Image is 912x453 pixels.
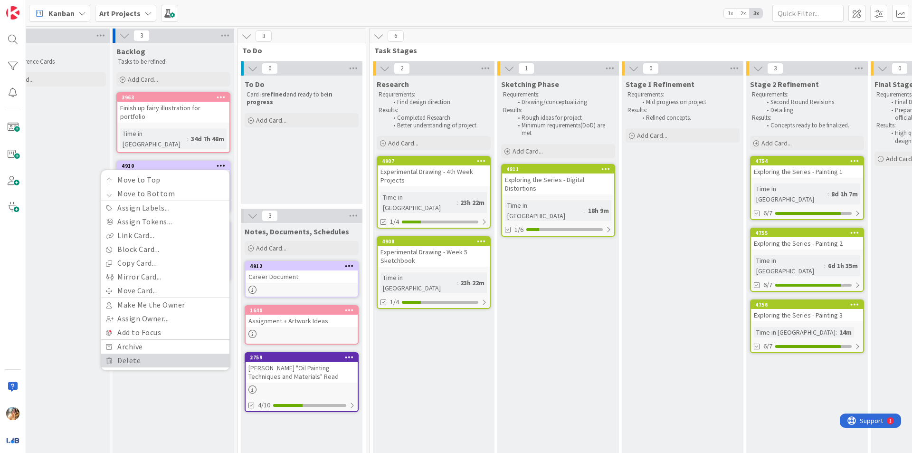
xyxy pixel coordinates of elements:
[751,300,863,309] div: 4756
[245,227,349,236] span: Notes, Documents, Schedules
[502,165,614,173] div: 4811
[458,278,487,288] div: 23h 22m
[117,162,229,183] div: 4910Move to TopMove to BottomAssign Labels...Assign Tokens...Link Card...Block Card...Copy Card.....
[826,260,860,271] div: 6d 1h 35m
[122,163,229,169] div: 4910
[505,200,584,221] div: Time in [GEOGRAPHIC_DATA]
[637,114,738,122] li: Refined concepts.
[122,94,229,101] div: 3963
[101,312,229,326] a: Assign Owner...
[751,229,863,237] div: 4755
[378,237,490,267] div: 4908Experimental Drawing - Week 5 Sketchbook
[246,353,358,383] div: 2759[PERSON_NAME] "Oil Painting Techniques and Materials" Read
[101,270,229,284] a: Mirror Card...
[246,306,358,327] div: 1640Assignment + Artwork Ideas
[116,47,145,56] span: Backlog
[513,122,614,137] li: Minimum requirements(DoD) are met
[388,122,489,129] li: Better understanding of project.
[755,158,863,164] div: 4754
[246,362,358,383] div: [PERSON_NAME] "Oil Painting Techniques and Materials" Read
[117,93,229,102] div: 3963
[388,30,404,42] span: 6
[246,262,358,283] div: 4912Career Document
[20,1,43,13] span: Support
[6,407,19,420] img: JF
[379,91,489,98] p: Requirements:
[752,91,862,98] p: Requirements:
[262,210,278,222] span: 3
[101,256,229,270] a: Copy Card...
[502,173,614,194] div: Exploring the Series - Digital Distortions
[513,147,543,155] span: Add Card...
[754,183,827,204] div: Time in [GEOGRAPHIC_DATA]
[643,63,659,74] span: 0
[256,116,286,125] span: Add Card...
[101,201,229,215] a: Assign Labels...
[101,284,229,298] a: Move Card...
[836,327,837,337] span: :
[101,340,229,354] a: Archive
[6,6,19,19] img: Visit kanbanzone.com
[761,122,863,129] li: Concepts ready to be finalized.
[378,246,490,267] div: Experimental Drawing - Week 5 Sketchbook
[627,91,738,98] p: Requirements:
[101,354,229,367] a: Delete
[751,157,863,165] div: 4754
[772,5,844,22] input: Quick Filter...
[117,162,229,170] div: 4910Move to TopMove to BottomAssign Labels...Assign Tokens...Link Card...Block Card...Copy Card.....
[751,157,863,178] div: 4754Exploring the Series - Painting 1
[378,165,490,186] div: Experimental Drawing - 4th Week Projects
[750,9,762,18] span: 3x
[378,157,490,165] div: 4907
[458,197,487,208] div: 23h 22m
[829,189,860,199] div: 8d 1h 7m
[763,280,772,290] span: 6/7
[824,260,826,271] span: :
[506,166,614,173] div: 4811
[128,75,158,84] span: Add Card...
[245,79,265,89] span: To Do
[382,158,490,164] div: 4907
[6,434,19,447] img: avatar
[503,91,613,98] p: Requirements:
[189,134,227,144] div: 34d 7h 48m
[761,98,863,106] li: Second Round Revisions
[250,263,358,270] div: 4912
[754,327,836,337] div: Time in [GEOGRAPHIC_DATA]
[637,131,667,140] span: Add Card...
[456,278,458,288] span: :
[390,217,399,227] span: 1/4
[763,208,772,218] span: 6/7
[502,165,614,194] div: 4811Exploring the Series - Digital Distortions
[456,197,458,208] span: :
[247,90,334,106] strong: in progress
[246,306,358,315] div: 1640
[503,106,613,114] p: Results:
[751,229,863,250] div: 4755Exploring the Series - Painting 2
[378,237,490,246] div: 4908
[242,46,354,55] span: To Do
[767,63,783,74] span: 3
[101,242,229,256] a: Block Card...
[751,165,863,178] div: Exploring the Series - Painting 1
[380,192,456,213] div: Time in [GEOGRAPHIC_DATA]
[827,189,829,199] span: :
[377,79,409,89] span: Research
[380,272,456,293] div: Time in [GEOGRAPHIC_DATA]
[101,187,229,201] a: Move to Bottom
[754,255,824,276] div: Time in [GEOGRAPHIC_DATA]
[837,327,854,337] div: 14m
[256,30,272,42] span: 3
[388,98,489,106] li: Find design direction.
[761,139,792,147] span: Add Card...
[246,353,358,362] div: 2759
[388,114,489,122] li: Completed Research
[117,93,229,123] div: 3963Finish up fairy illustration for portfolio
[586,205,611,216] div: 18h 9m
[763,341,772,351] span: 6/7
[755,230,863,236] div: 4755
[513,114,614,122] li: Rough ideas for project
[264,90,286,98] strong: refined
[247,91,357,106] p: Card is and ready to be
[752,114,862,122] p: Results:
